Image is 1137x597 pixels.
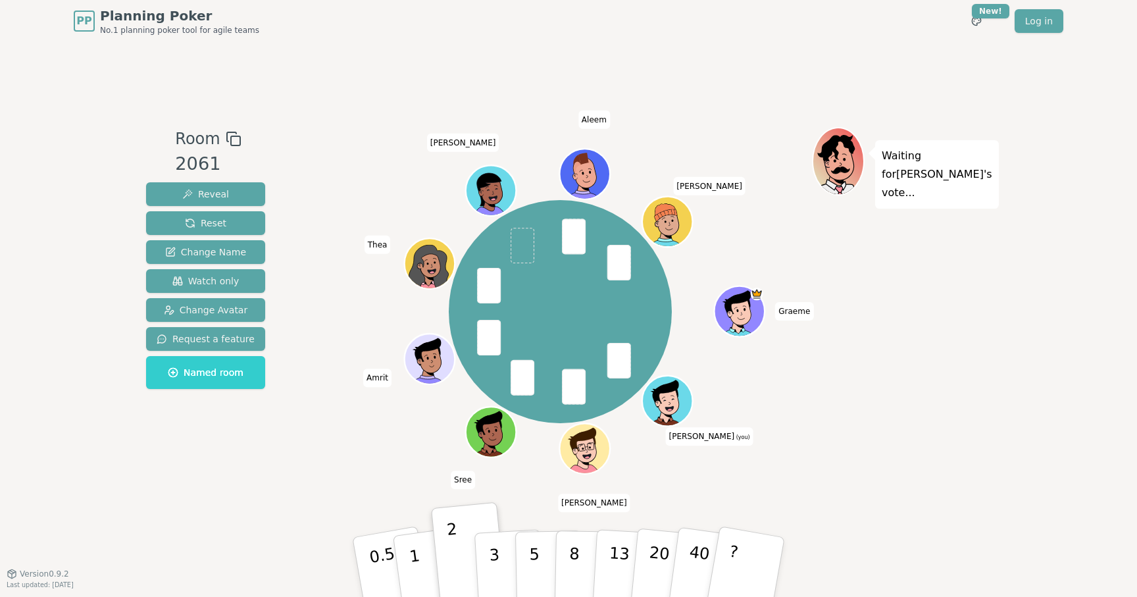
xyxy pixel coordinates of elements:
[1015,9,1063,33] a: Log in
[76,13,91,29] span: PP
[146,182,265,206] button: Reveal
[446,520,463,592] p: 2
[363,369,392,387] span: Click to change your name
[172,274,240,288] span: Watch only
[146,211,265,235] button: Reset
[164,303,248,317] span: Change Avatar
[146,356,265,389] button: Named room
[972,4,1009,18] div: New!
[168,366,243,379] span: Named room
[146,240,265,264] button: Change Name
[146,269,265,293] button: Watch only
[882,147,992,202] p: Waiting for [PERSON_NAME] 's vote...
[20,569,69,579] span: Version 0.9.2
[182,188,229,201] span: Reveal
[750,288,763,300] span: Graeme is the host
[365,236,391,254] span: Click to change your name
[666,427,753,446] span: Click to change your name
[578,111,610,129] span: Click to change your name
[7,569,69,579] button: Version0.9.2
[427,134,499,152] span: Click to change your name
[451,471,475,489] span: Click to change your name
[7,581,74,588] span: Last updated: [DATE]
[558,494,630,513] span: Click to change your name
[734,434,750,440] span: (you)
[157,332,255,346] span: Request a feature
[175,127,220,151] span: Room
[185,217,226,230] span: Reset
[673,177,745,195] span: Click to change your name
[644,377,691,425] button: Click to change your avatar
[146,327,265,351] button: Request a feature
[775,302,813,321] span: Click to change your name
[74,7,259,36] a: PPPlanning PokerNo.1 planning poker tool for agile teams
[146,298,265,322] button: Change Avatar
[100,25,259,36] span: No.1 planning poker tool for agile teams
[165,246,246,259] span: Change Name
[100,7,259,25] span: Planning Poker
[965,9,988,33] button: New!
[175,151,241,178] div: 2061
